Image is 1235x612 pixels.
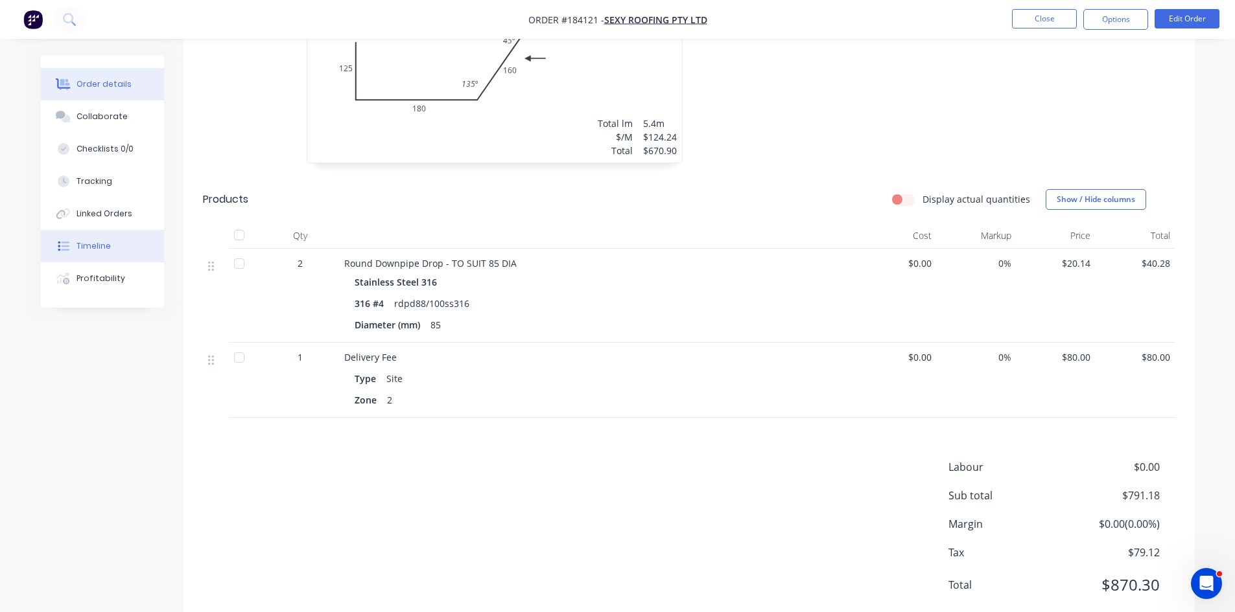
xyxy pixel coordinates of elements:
span: Sub total [948,488,1064,503]
span: 0% [942,256,1011,270]
div: Cost [858,223,937,249]
button: Collaborate [41,100,164,133]
button: Linked Orders [41,198,164,230]
div: Total [1096,223,1175,249]
span: $0.00 [863,256,932,270]
div: Timeline [76,240,111,252]
iframe: Intercom live chat [1191,568,1222,599]
div: Products [203,192,248,207]
span: $80.00 [1022,350,1091,364]
div: Total [598,144,633,157]
div: Price [1017,223,1096,249]
div: $670.90 [643,144,677,157]
button: Checklists 0/0 [41,133,164,165]
div: Tracking [76,176,112,187]
span: $0.00 [1063,459,1159,475]
span: 1 [298,350,303,364]
div: Markup [937,223,1017,249]
div: Site [381,369,408,388]
span: 2 [298,256,303,270]
span: Total [948,577,1064,593]
label: Display actual quantities [923,192,1030,206]
a: Sexy Roofing Pty Ltd [604,14,707,26]
span: $0.00 ( 0.00 %) [1063,516,1159,532]
button: Order details [41,68,164,100]
div: Diameter (mm) [355,315,425,334]
span: Labour [948,459,1064,475]
span: $870.30 [1063,573,1159,596]
span: Order #184121 - [528,14,604,26]
span: $20.14 [1022,256,1091,270]
div: 85 [425,315,446,334]
span: $80.00 [1101,350,1170,364]
div: Total lm [598,117,633,130]
button: Close [1012,9,1077,28]
div: 316 #4 [355,294,389,313]
div: $/M [598,130,633,144]
span: Tax [948,545,1064,560]
img: Factory [23,10,43,29]
div: Collaborate [76,111,128,122]
div: Stainless Steel 316 [355,273,442,291]
div: Profitability [76,273,125,284]
div: Checklists 0/0 [76,143,134,155]
span: 0% [942,350,1011,364]
button: Show / Hide columns [1046,189,1146,210]
div: Order details [76,78,132,90]
div: Zone [355,391,382,409]
button: Profitability [41,262,164,295]
span: $0.00 [863,350,932,364]
button: Tracking [41,165,164,198]
div: Qty [261,223,339,249]
span: $40.28 [1101,256,1170,270]
div: Linked Orders [76,208,132,220]
button: Options [1083,9,1148,30]
div: Type [355,369,381,388]
div: 2 [382,391,397,409]
span: $791.18 [1063,488,1159,503]
span: Margin [948,516,1064,532]
button: Timeline [41,230,164,262]
div: $124.24 [643,130,677,144]
span: $79.12 [1063,545,1159,560]
span: Round Downpipe Drop - TO SUIT 85 DIA [344,257,517,269]
div: rdpd88/100ss316 [389,294,475,313]
span: Delivery Fee [344,351,397,363]
button: Edit Order [1155,9,1219,28]
div: 5.4m [643,117,677,130]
